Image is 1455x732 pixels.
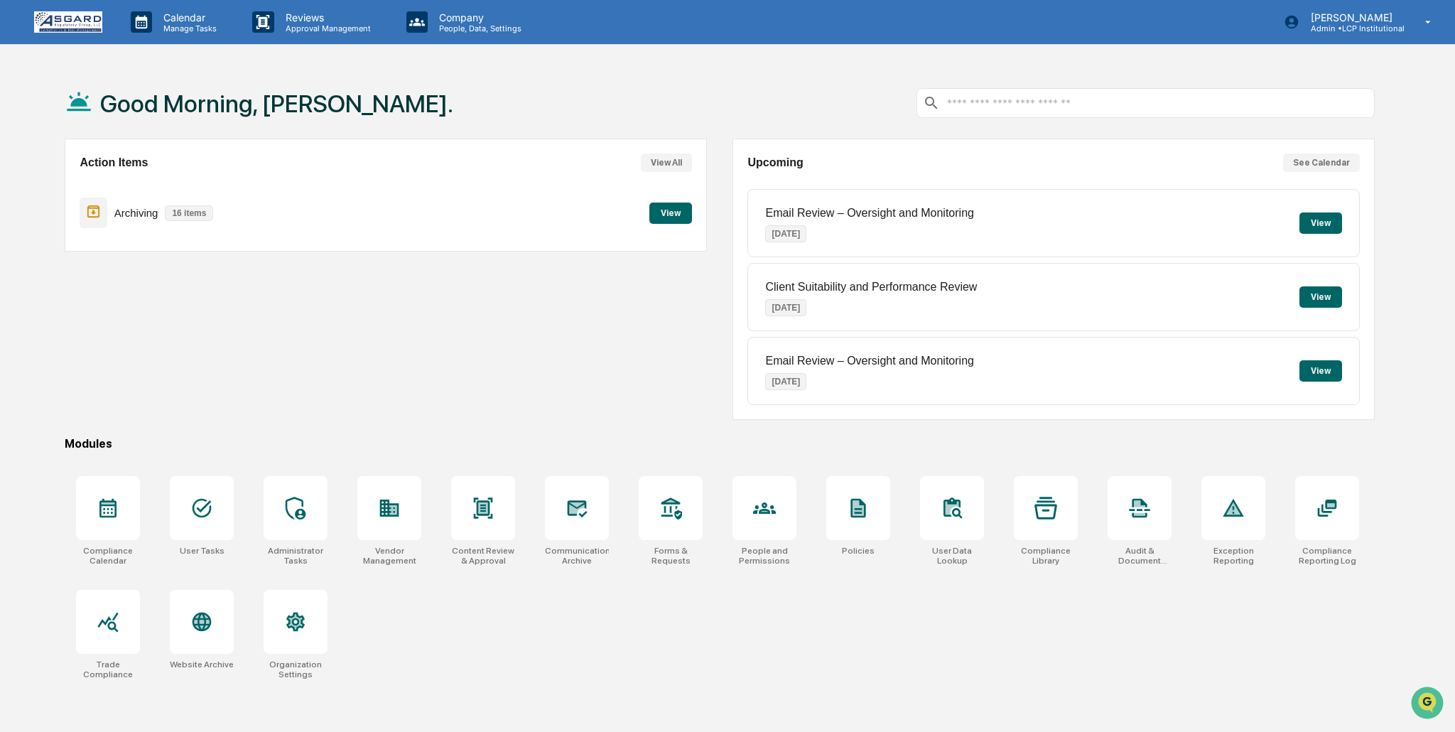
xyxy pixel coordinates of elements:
[1299,11,1405,23] p: [PERSON_NAME]
[114,207,158,219] p: Archiving
[117,252,176,267] span: Attestations
[165,205,213,221] p: 16 items
[1299,212,1342,234] button: View
[80,156,148,169] h2: Action Items
[747,156,803,169] h2: Upcoming
[28,252,92,267] span: Preclearance
[180,546,225,556] div: User Tasks
[14,158,95,169] div: Past conversations
[76,546,140,566] div: Compliance Calendar
[76,660,140,679] div: Trade Compliance
[641,154,692,172] button: View All
[765,281,977,294] p: Client Suitability and Performance Review
[141,314,172,325] span: Pylon
[103,254,114,265] div: 🗄️
[545,546,609,566] div: Communications Archive
[1283,154,1360,172] button: See Calendar
[34,11,102,33] img: logo
[451,546,515,566] div: Content Review & Approval
[30,109,55,134] img: 4531339965365_218c74b014194aa58b9b_72.jpg
[220,155,259,172] button: See all
[1295,546,1359,566] div: Compliance Reporting Log
[1201,546,1265,566] div: Exception Reporting
[97,247,182,272] a: 🗄️Attestations
[765,299,806,316] p: [DATE]
[64,123,195,134] div: We're available if you need us!
[118,193,123,205] span: •
[14,109,40,134] img: 1746055101610-c473b297-6a78-478c-a979-82029cc54cd1
[1108,546,1172,566] div: Audit & Document Logs
[100,90,453,118] h1: Good Morning, [PERSON_NAME].
[1299,286,1342,308] button: View
[765,355,973,367] p: Email Review – Oversight and Monitoring
[9,274,95,299] a: 🔎Data Lookup
[64,109,233,123] div: Start new chat
[264,660,328,679] div: Organization Settings
[1299,23,1405,33] p: Admin • LCP Institutional
[100,313,172,325] a: Powered byPylon
[37,65,234,80] input: Clear
[126,193,155,205] span: [DATE]
[920,546,984,566] div: User Data Lookup
[28,194,40,205] img: 1746055101610-c473b297-6a78-478c-a979-82029cc54cd1
[14,254,26,265] div: 🖐️
[1014,546,1078,566] div: Compliance Library
[14,180,37,203] img: Jack Rasmussen
[639,546,703,566] div: Forms & Requests
[14,281,26,292] div: 🔎
[1299,360,1342,382] button: View
[170,660,234,669] div: Website Archive
[152,23,224,33] p: Manage Tasks
[264,546,328,566] div: Administrator Tasks
[65,437,1374,451] div: Modules
[765,373,806,390] p: [DATE]
[242,113,259,130] button: Start new chat
[1410,685,1448,723] iframe: Open customer support
[649,203,692,224] button: View
[9,247,97,272] a: 🖐️Preclearance
[765,225,806,242] p: [DATE]
[152,11,224,23] p: Calendar
[842,546,875,556] div: Policies
[765,207,973,220] p: Email Review – Oversight and Monitoring
[428,11,529,23] p: Company
[428,23,529,33] p: People, Data, Settings
[357,546,421,566] div: Vendor Management
[732,546,796,566] div: People and Permissions
[44,193,115,205] span: [PERSON_NAME]
[274,11,378,23] p: Reviews
[14,30,259,53] p: How can we help?
[274,23,378,33] p: Approval Management
[28,279,90,294] span: Data Lookup
[649,205,692,219] a: View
